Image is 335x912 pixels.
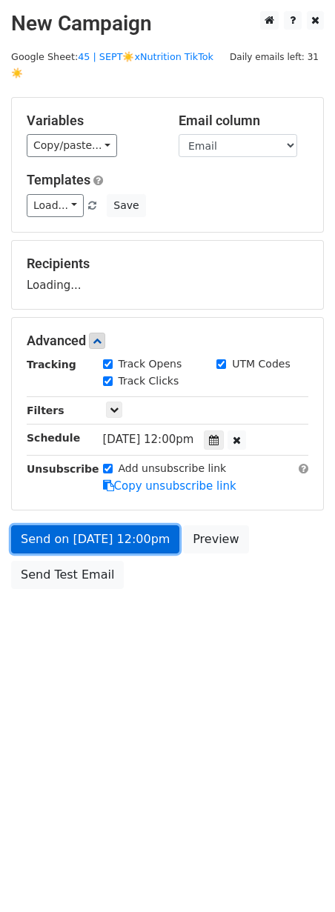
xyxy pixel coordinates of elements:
a: Send Test Email [11,561,124,589]
span: Daily emails left: 31 [225,49,324,65]
strong: Schedule [27,432,80,444]
strong: Filters [27,405,64,416]
h5: Recipients [27,256,308,272]
span: [DATE] 12:00pm [103,433,194,446]
label: Track Clicks [119,373,179,389]
a: Copy/paste... [27,134,117,157]
small: Google Sheet: [11,51,213,79]
label: UTM Codes [232,356,290,372]
label: Add unsubscribe link [119,461,227,476]
iframe: Chat Widget [261,841,335,912]
h2: New Campaign [11,11,324,36]
a: Daily emails left: 31 [225,51,324,62]
label: Track Opens [119,356,182,372]
button: Save [107,194,145,217]
h5: Email column [179,113,308,129]
a: Templates [27,172,90,187]
a: Send on [DATE] 12:00pm [11,525,179,553]
div: Loading... [27,256,308,294]
a: Copy unsubscribe link [103,479,236,493]
a: 45 | SEPT☀️xNutrition TikTok☀️ [11,51,213,79]
strong: Tracking [27,359,76,370]
a: Preview [183,525,248,553]
strong: Unsubscribe [27,463,99,475]
h5: Variables [27,113,156,129]
h5: Advanced [27,333,308,349]
a: Load... [27,194,84,217]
